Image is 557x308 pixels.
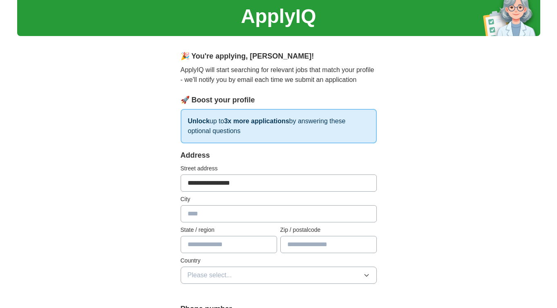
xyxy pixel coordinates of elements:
p: ApplyIQ will start searching for relevant jobs that match your profile - we'll notify you by emai... [181,65,377,85]
label: State / region [181,226,277,234]
label: Street address [181,164,377,173]
h1: ApplyIQ [241,2,316,31]
label: City [181,195,377,204]
p: up to by answering these optional questions [181,109,377,143]
div: 🎉 You're applying , [PERSON_NAME] ! [181,51,377,62]
strong: 3x more applications [224,118,289,125]
button: Please select... [181,267,377,284]
div: 🚀 Boost your profile [181,95,377,106]
span: Please select... [188,270,232,280]
div: Address [181,150,377,161]
strong: Unlock [188,118,210,125]
label: Country [181,256,377,265]
label: Zip / postalcode [280,226,377,234]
